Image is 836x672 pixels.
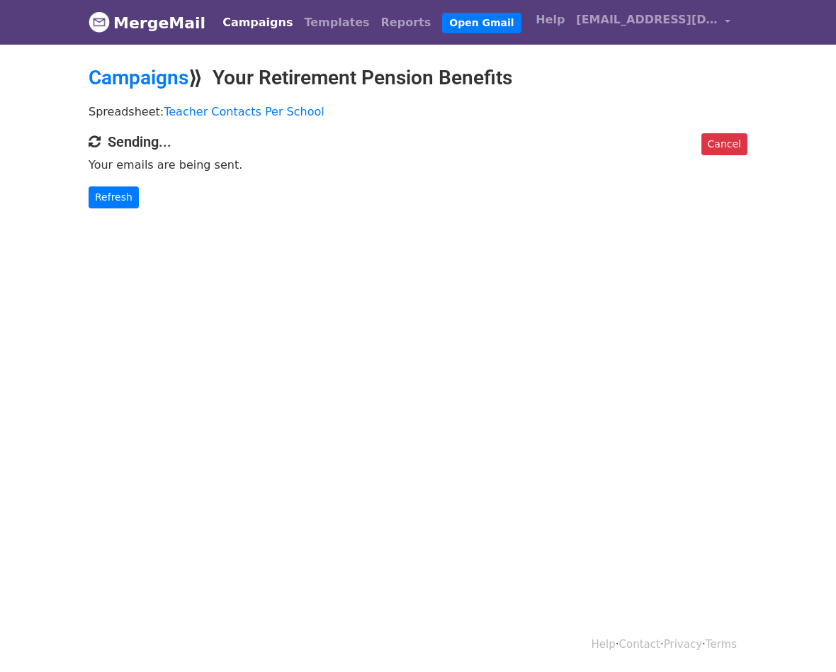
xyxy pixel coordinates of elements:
a: MergeMail [89,8,205,38]
a: Help [530,6,570,34]
span: [EMAIL_ADDRESS][DOMAIN_NAME] [576,11,718,28]
h4: Sending... [89,133,747,150]
a: Help [592,638,616,651]
a: Templates [298,9,375,37]
p: Your emails are being sent. [89,157,747,172]
a: Campaigns [89,66,188,89]
a: Reports [375,9,437,37]
a: Cancel [701,133,747,155]
a: Terms [706,638,737,651]
a: Refresh [89,186,139,208]
a: Contact [619,638,660,651]
a: Teacher Contacts Per School [164,105,324,118]
img: MergeMail logo [89,11,110,33]
a: Privacy [664,638,702,651]
a: [EMAIL_ADDRESS][DOMAIN_NAME] [570,6,736,39]
p: Spreadsheet: [89,104,747,119]
a: Open Gmail [442,13,521,33]
a: Campaigns [217,9,298,37]
h2: ⟫ Your Retirement Pension Benefits [89,66,747,90]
